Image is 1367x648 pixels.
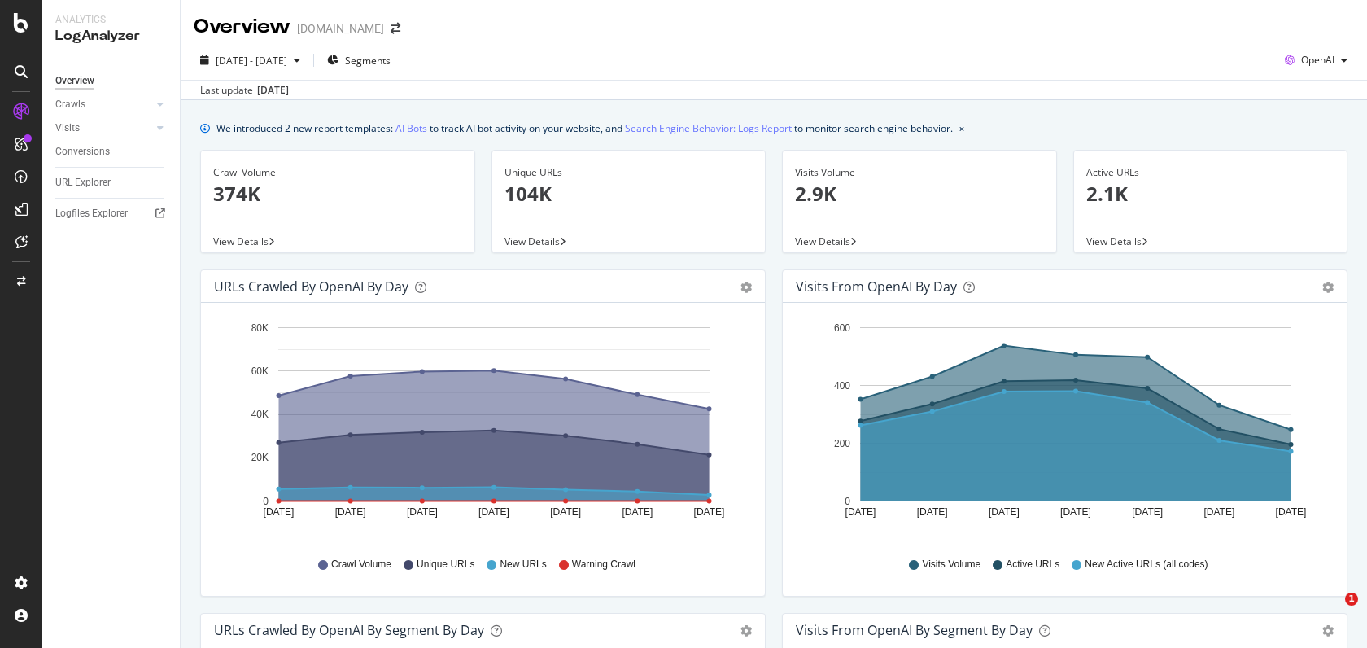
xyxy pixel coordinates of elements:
[214,622,484,638] div: URLs Crawled by OpenAI By Segment By Day
[345,54,391,68] span: Segments
[1203,506,1234,518] text: [DATE]
[194,13,290,41] div: Overview
[331,558,391,571] span: Crawl Volume
[572,558,635,571] span: Warning Crawl
[795,165,1044,180] div: Visits Volume
[251,409,269,420] text: 40K
[55,143,168,160] a: Conversions
[55,72,168,90] a: Overview
[740,282,752,293] div: gear
[407,506,438,518] text: [DATE]
[1132,506,1163,518] text: [DATE]
[213,234,269,248] span: View Details
[391,23,400,34] div: arrow-right-arrow-left
[550,506,581,518] text: [DATE]
[795,180,1044,208] p: 2.9K
[1345,593,1358,606] span: 1
[1276,506,1307,518] text: [DATE]
[834,322,850,334] text: 600
[55,174,168,191] a: URL Explorer
[263,496,269,507] text: 0
[834,438,850,449] text: 200
[55,120,152,137] a: Visits
[321,47,397,73] button: Segments
[55,72,94,90] div: Overview
[55,174,111,191] div: URL Explorer
[740,625,752,637] div: gear
[1278,47,1354,73] button: OpenAI
[478,506,509,518] text: [DATE]
[55,143,110,160] div: Conversions
[622,506,653,518] text: [DATE]
[845,506,876,518] text: [DATE]
[1086,180,1335,208] p: 2.1K
[194,47,307,73] button: [DATE] - [DATE]
[335,506,366,518] text: [DATE]
[216,54,287,68] span: [DATE] - [DATE]
[251,366,269,377] text: 60K
[55,96,152,113] a: Crawls
[55,120,80,137] div: Visits
[989,506,1020,518] text: [DATE]
[55,205,168,222] a: Logfiles Explorer
[264,506,295,518] text: [DATE]
[55,205,128,222] div: Logfiles Explorer
[796,316,1334,542] svg: A chart.
[955,116,968,140] button: close banner
[1086,234,1142,248] span: View Details
[214,278,408,295] div: URLs Crawled by OpenAI by day
[795,234,850,248] span: View Details
[417,558,474,571] span: Unique URLs
[1085,558,1208,571] span: New Active URLs (all codes)
[917,506,948,518] text: [DATE]
[504,234,560,248] span: View Details
[1086,165,1335,180] div: Active URLs
[55,27,167,46] div: LogAnalyzer
[55,96,85,113] div: Crawls
[200,120,1347,137] div: info banner
[395,120,427,137] a: AI Bots
[214,316,753,542] svg: A chart.
[694,506,725,518] text: [DATE]
[1322,282,1334,293] div: gear
[1312,593,1351,632] iframe: Intercom live chat
[625,120,792,137] a: Search Engine Behavior: Logs Report
[213,180,462,208] p: 374K
[504,165,753,180] div: Unique URLs
[845,496,850,507] text: 0
[297,20,384,37] div: [DOMAIN_NAME]
[251,453,269,464] text: 20K
[500,558,546,571] span: New URLs
[55,13,167,27] div: Analytics
[1006,558,1059,571] span: Active URLs
[251,322,269,334] text: 80K
[834,380,850,392] text: 400
[200,83,289,98] div: Last update
[796,622,1033,638] div: Visits from OpenAI By Segment By Day
[257,83,289,98] div: [DATE]
[1301,53,1334,67] span: OpenAI
[922,558,980,571] span: Visits Volume
[796,278,957,295] div: Visits from OpenAI by day
[213,165,462,180] div: Crawl Volume
[504,180,753,208] p: 104K
[216,120,953,137] div: We introduced 2 new report templates: to track AI bot activity on your website, and to monitor se...
[1060,506,1091,518] text: [DATE]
